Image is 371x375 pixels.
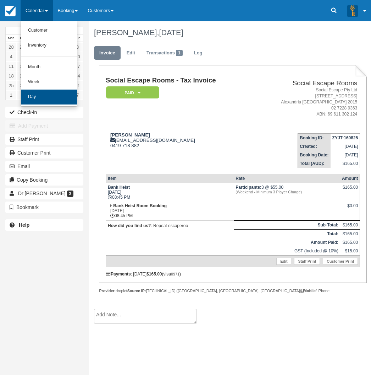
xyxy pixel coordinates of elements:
[146,272,162,277] strong: $165.00
[189,46,208,60] a: Log
[17,42,28,52] a: 29
[5,6,16,16] img: checkfront-main-nav-mini-logo.png
[6,71,17,81] a: 18
[254,80,357,87] h2: Social Escape Rooms
[72,42,83,52] a: 3
[106,174,234,183] th: Item
[5,188,83,199] a: Dr [PERSON_NAME] 3
[72,81,83,90] a: 31
[106,77,251,84] h1: Social Escape Rooms - Tax Invoice
[106,132,251,148] div: [EMAIL_ADDRESS][DOMAIN_NAME] 0419 718 882
[72,52,83,61] a: 10
[301,289,316,293] strong: Mobile
[5,120,83,132] button: Add Payment
[21,60,77,75] a: Month
[17,90,28,100] a: 2
[106,272,131,277] strong: Payments
[21,21,77,107] ul: Calendar
[17,61,28,71] a: 12
[159,28,183,37] span: [DATE]
[67,191,74,197] span: 3
[298,159,331,168] th: Total (AUD):
[99,289,116,293] strong: Provider:
[6,34,17,42] th: Mon
[5,219,83,231] a: Help
[6,61,17,71] a: 11
[323,258,358,265] a: Customer Print
[6,42,17,52] a: 28
[17,71,28,81] a: 19
[106,183,234,202] td: [DATE] 08:45 PM
[108,185,130,190] strong: Bank Heist
[5,174,83,186] button: Copy Booking
[6,90,17,100] a: 1
[234,174,340,183] th: Rate
[298,142,331,151] th: Created:
[17,52,28,61] a: 5
[331,151,360,159] td: [DATE]
[21,38,77,53] a: Inventory
[5,134,83,145] a: Staff Print
[276,258,291,265] a: Edit
[106,202,234,220] td: [DATE] 08:45 PM
[236,185,261,190] strong: Participants
[141,46,188,60] a: Transactions1
[298,151,331,159] th: Booking Date:
[331,142,360,151] td: [DATE]
[6,81,17,90] a: 25
[99,288,367,294] div: droplet [TECHNICAL_ID] ([GEOGRAPHIC_DATA], [GEOGRAPHIC_DATA], [GEOGRAPHIC_DATA]) / iPhone
[18,191,66,196] span: Dr [PERSON_NAME]
[294,258,320,265] a: Staff Print
[5,147,83,159] a: Customer Print
[236,190,338,194] em: (Weekend - Minimum 3 Player Charge)
[106,86,157,99] a: Paid
[340,247,360,256] td: $15.00
[340,174,360,183] th: Amount
[347,5,358,16] img: A3
[17,34,28,42] th: Tue
[113,203,167,208] strong: Bank Heist Room Booking
[234,247,340,256] td: GST (Included @ 10%)
[21,75,77,90] a: Week
[331,159,360,168] td: $165.00
[5,161,83,172] button: Email
[254,87,357,118] address: Social Escape Pty Ltd [STREET_ADDRESS] Alexandria [GEOGRAPHIC_DATA] 2015 02 7228 9363 ABN: 69 611...
[106,86,159,99] em: Paid
[21,90,77,105] a: Day
[342,185,358,195] div: $165.00
[108,223,151,228] strong: How did you find us?
[332,135,358,140] strong: ZYJT-160825
[234,238,340,247] th: Amount Paid:
[234,220,340,229] th: Sub-Total:
[127,289,146,293] strong: Source IP:
[21,23,77,38] a: Customer
[106,272,360,277] div: : [DATE] (visa )
[340,238,360,247] td: $165.00
[340,229,360,238] td: $165.00
[234,229,340,238] th: Total:
[108,222,232,229] p: : Repeat escaperoo
[234,183,340,202] td: 3 @ $55.00
[6,52,17,61] a: 4
[72,61,83,71] a: 17
[5,107,83,118] button: Check-in
[176,50,183,56] span: 1
[94,46,121,60] a: Invoice
[72,71,83,81] a: 24
[342,203,358,214] div: $0.00
[94,28,362,37] h1: [PERSON_NAME],
[171,272,179,276] small: 0971
[72,34,83,42] th: Sun
[72,90,83,100] a: 7
[110,132,150,138] strong: [PERSON_NAME]
[5,202,83,213] button: Bookmark
[298,133,331,142] th: Booking ID:
[17,81,28,90] a: 26
[121,46,140,60] a: Edit
[340,220,360,229] td: $165.00
[19,222,29,228] b: Help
